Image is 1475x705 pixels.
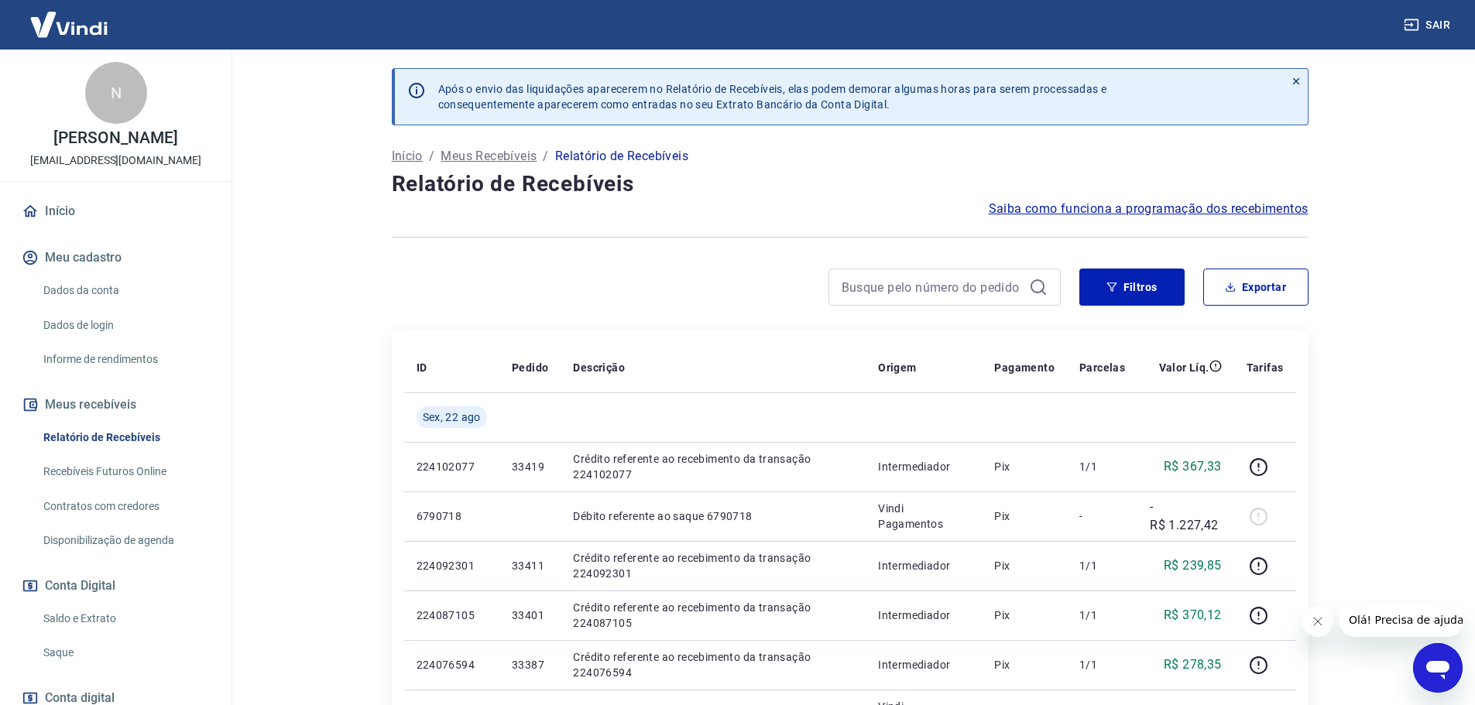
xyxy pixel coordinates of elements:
p: / [543,147,548,166]
img: Vindi [19,1,119,48]
p: ID [417,360,427,375]
p: Intermediador [878,558,969,573]
div: N [85,62,147,124]
a: Dados da conta [37,275,213,306]
p: 1/1 [1079,558,1125,573]
a: Saldo e Extrato [37,603,213,635]
p: 224076594 [417,657,487,672]
button: Conta Digital [19,569,213,603]
a: Saque [37,637,213,669]
a: Meus Recebíveis [441,147,537,166]
a: Início [392,147,423,166]
p: Crédito referente ao recebimento da transação 224087105 [573,600,853,631]
p: Pix [994,558,1055,573]
p: -R$ 1.227,42 [1150,498,1221,535]
button: Meu cadastro [19,241,213,275]
span: Sex, 22 ago [423,409,481,425]
a: Dados de login [37,310,213,341]
p: Pix [994,607,1055,623]
p: [EMAIL_ADDRESS][DOMAIN_NAME] [30,152,201,169]
p: 33419 [512,459,548,474]
p: Descrição [573,360,625,375]
p: Pix [994,508,1055,524]
a: Saiba como funciona a programação dos recebimentos [989,200,1309,218]
a: Informe de rendimentos [37,344,213,375]
p: 33401 [512,607,548,623]
button: Meus recebíveis [19,388,213,422]
p: Crédito referente ao recebimento da transação 224076594 [573,649,853,680]
p: - [1079,508,1125,524]
span: Olá! Precisa de ajuda? [9,11,130,23]
p: [PERSON_NAME] [53,130,177,146]
a: Início [19,194,213,228]
p: Crédito referente ao recebimento da transação 224092301 [573,550,853,581]
p: 6790718 [417,508,487,524]
p: Pix [994,657,1055,672]
p: 224087105 [417,607,487,623]
button: Filtros [1079,269,1185,306]
p: 33387 [512,657,548,672]
a: Contratos com credores [37,491,213,522]
button: Exportar [1203,269,1309,306]
p: Pix [994,459,1055,474]
p: R$ 367,33 [1164,457,1222,476]
p: Pagamento [994,360,1055,375]
p: 33411 [512,558,548,573]
p: Valor Líq. [1159,360,1209,375]
p: 224092301 [417,558,487,573]
p: R$ 370,12 [1164,606,1222,625]
p: 224102077 [417,459,487,474]
p: R$ 239,85 [1164,556,1222,575]
p: Intermediador [878,657,969,672]
p: Pedido [512,360,548,375]
p: Intermediador [878,459,969,474]
p: Origem [878,360,916,375]
p: Intermediador [878,607,969,623]
a: Recebíveis Futuros Online [37,456,213,488]
p: 1/1 [1079,657,1125,672]
p: Vindi Pagamentos [878,501,969,532]
p: 1/1 [1079,607,1125,623]
p: Relatório de Recebíveis [555,147,688,166]
iframe: Botão para abrir a janela de mensagens [1413,643,1463,693]
p: R$ 278,35 [1164,655,1222,674]
p: Crédito referente ao recebimento da transação 224102077 [573,451,853,482]
p: Parcelas [1079,360,1125,375]
p: Após o envio das liquidações aparecerem no Relatório de Recebíveis, elas podem demorar algumas ho... [438,81,1107,112]
iframe: Fechar mensagem [1302,606,1333,637]
a: Disponibilização de agenda [37,525,213,556]
p: Débito referente ao saque 6790718 [573,508,853,524]
iframe: Mensagem da empresa [1340,603,1463,637]
p: / [429,147,434,166]
p: Tarifas [1247,360,1284,375]
p: 1/1 [1079,459,1125,474]
a: Relatório de Recebíveis [37,422,213,453]
input: Busque pelo número do pedido [842,275,1023,299]
h4: Relatório de Recebíveis [392,169,1309,200]
button: Sair [1401,11,1456,39]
